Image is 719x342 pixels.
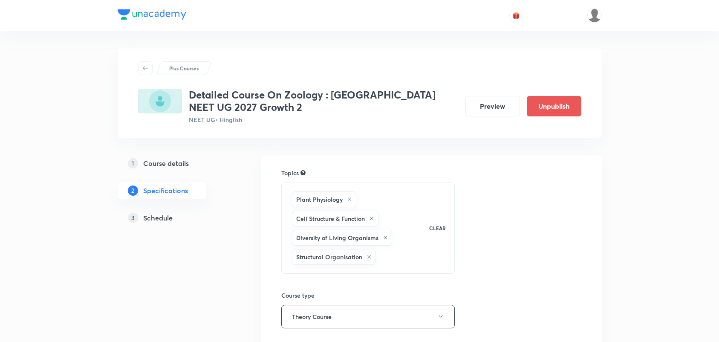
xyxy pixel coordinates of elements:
[118,9,186,20] img: Company Logo
[296,214,365,223] h6: Cell Structure & Function
[118,9,186,22] a: Company Logo
[300,169,306,177] div: Search for topics
[128,158,138,168] p: 1
[138,89,182,113] img: 840C3E8C-36E4-49E3-8281-8D780101015F_plus.png
[118,155,234,172] a: 1Course details
[296,233,378,242] h6: Diversity of Living Organisms
[429,224,446,232] p: CLEAR
[143,213,173,223] h5: Schedule
[527,96,581,116] button: Unpublish
[128,185,138,196] p: 2
[296,252,362,261] h6: Structural Organisation
[465,96,520,116] button: Preview
[296,195,343,204] h6: Plant Physiology
[189,115,459,124] p: NEET UG • Hinglish
[281,291,455,300] h6: Course type
[587,8,602,23] img: Sudipta Bose
[512,12,520,19] img: avatar
[281,168,299,177] h6: Topics
[169,64,199,72] p: Plus Courses
[128,213,138,223] p: 3
[143,158,189,168] h5: Course details
[143,185,188,196] h5: Specifications
[509,9,523,22] button: avatar
[118,209,234,226] a: 3Schedule
[189,89,459,113] h3: Detailed Course On Zoology : [GEOGRAPHIC_DATA] NEET UG 2027 Growth 2
[281,305,455,328] button: Theory Course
